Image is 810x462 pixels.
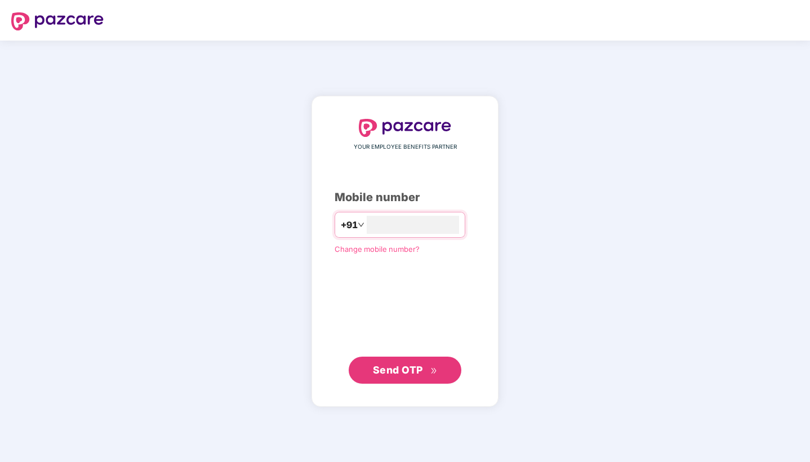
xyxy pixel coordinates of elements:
[373,364,423,376] span: Send OTP
[354,143,457,152] span: YOUR EMPLOYEE BENEFITS PARTNER
[11,12,104,30] img: logo
[335,189,475,206] div: Mobile number
[359,119,451,137] img: logo
[341,218,358,232] span: +91
[335,245,420,254] a: Change mobile number?
[358,221,364,228] span: down
[430,367,438,375] span: double-right
[349,357,461,384] button: Send OTPdouble-right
